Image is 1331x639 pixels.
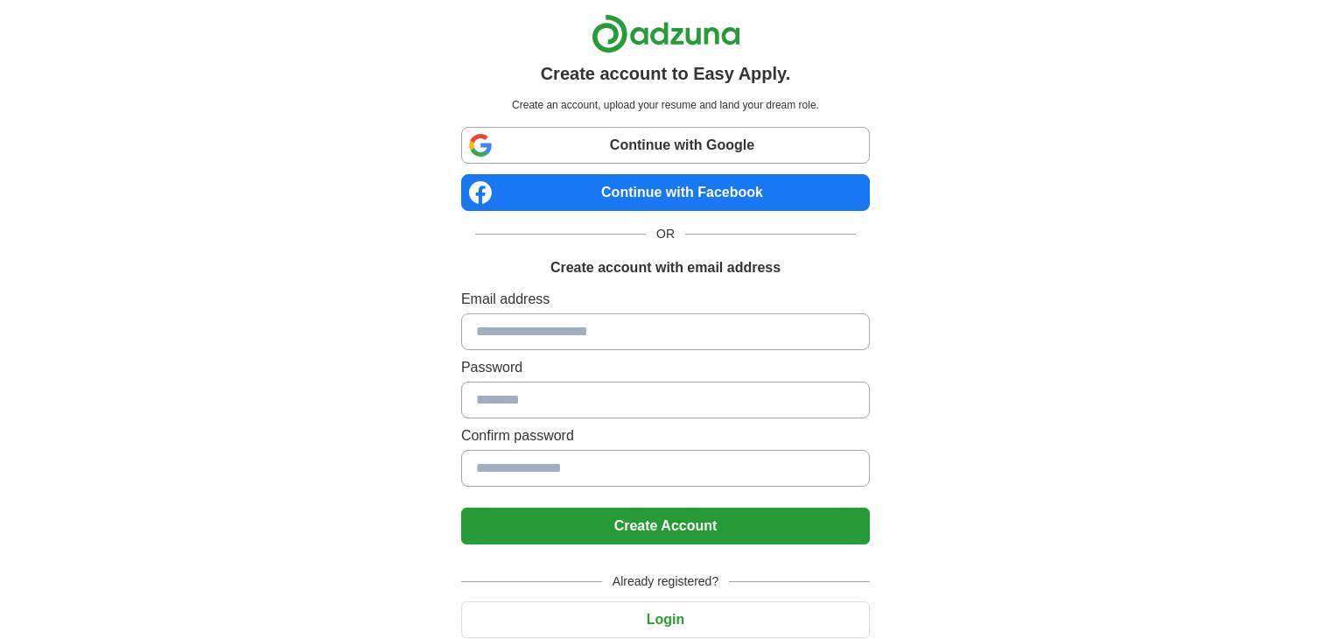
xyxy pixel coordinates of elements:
label: Email address [461,289,870,310]
a: Continue with Google [461,127,870,164]
span: Already registered? [602,572,729,591]
a: Login [461,612,870,627]
h1: Create account to Easy Apply. [541,60,791,87]
h1: Create account with email address [550,257,781,278]
label: Password [461,357,870,378]
button: Create Account [461,508,870,544]
label: Confirm password [461,425,870,446]
button: Login [461,601,870,638]
img: Adzuna logo [592,14,740,53]
p: Create an account, upload your resume and land your dream role. [465,97,866,113]
a: Continue with Facebook [461,174,870,211]
span: OR [646,225,685,243]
